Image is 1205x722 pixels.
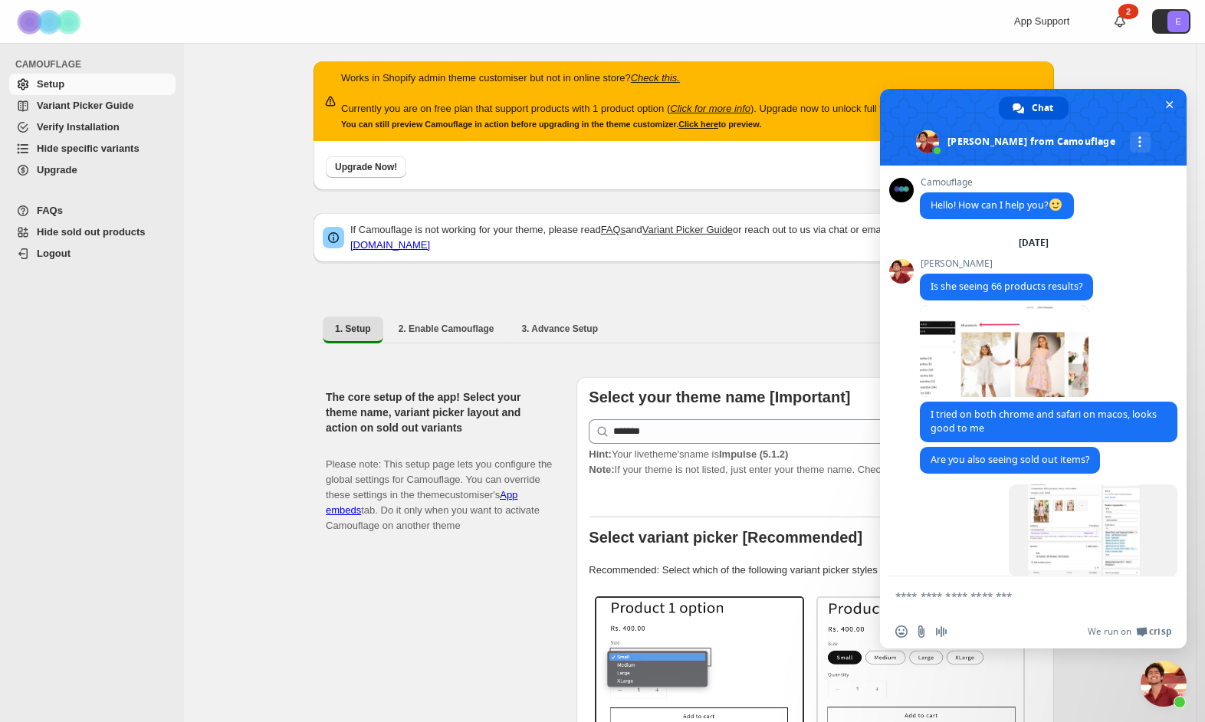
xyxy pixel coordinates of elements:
[678,120,718,129] a: Click here
[670,103,750,114] a: Click for more info
[341,120,761,129] small: You can still preview Camouflage in action before upgrading in the theme customizer. to preview.
[1088,625,1171,638] a: We run onCrisp
[1161,97,1177,113] span: Close chat
[1088,625,1131,638] span: We run on
[37,226,146,238] span: Hide sold out products
[931,199,1063,212] span: Hello! How can I help you?
[601,224,626,235] a: FAQs
[15,58,176,71] span: CAMOUFLAGE
[37,100,133,111] span: Variant Picker Guide
[935,625,947,638] span: Audio message
[589,448,788,460] span: Your live theme's name is
[350,222,1045,253] p: If Camouflage is not working for your theme, please read and or reach out to us via chat or email:
[335,323,371,335] span: 1. Setup
[9,222,176,243] a: Hide sold out products
[931,280,1082,293] span: Is she seeing 66 products results?
[326,389,552,435] h2: The core setup of the app! Select your theme name, variant picker layout and action on sold out v...
[931,408,1157,435] span: I tried on both chrome and safari on macos, looks good to me
[589,389,850,405] b: Select your theme name [Important]
[521,323,598,335] span: 3. Advance Setup
[895,589,1138,603] textarea: Compose your message...
[326,156,406,178] button: Upgrade Now!
[589,448,612,460] strong: Hint:
[719,448,788,460] strong: Impulse (5.1.2)
[9,74,176,95] a: Setup
[341,101,918,117] p: Currently you are on free plan that support products with 1 product option ( ). Upgrade now to un...
[1149,625,1171,638] span: Crisp
[589,447,1042,478] p: If your theme is not listed, just enter your theme name. Check to find your theme name.
[1141,661,1187,707] div: Close chat
[9,200,176,222] a: FAQs
[1118,4,1138,19] div: 2
[931,453,1089,466] span: Are you also seeing sold out items?
[9,243,176,264] a: Logout
[999,97,1069,120] div: Chat
[341,71,918,86] p: Works in Shopify admin theme customiser but not in online store?
[920,258,1093,269] span: [PERSON_NAME]
[589,529,862,546] b: Select variant picker [Recommended]
[895,625,908,638] span: Insert an emoji
[37,78,64,90] span: Setup
[9,95,176,117] a: Variant Picker Guide
[12,1,89,43] img: Camouflage
[326,441,552,533] p: Please note: This setup page lets you configure the global settings for Camouflage. You can overr...
[399,323,494,335] span: 2. Enable Camouflage
[9,159,176,181] a: Upgrade
[37,143,140,154] span: Hide specific variants
[335,161,397,173] span: Upgrade Now!
[1019,238,1049,248] div: [DATE]
[9,117,176,138] a: Verify Installation
[642,224,733,235] a: Variant Picker Guide
[631,72,680,84] a: Check this.
[37,164,77,176] span: Upgrade
[1167,11,1189,32] span: Avatar with initials E
[920,177,1074,188] span: Camouflage
[37,205,63,216] span: FAQs
[1152,9,1190,34] button: Avatar with initials E
[915,625,928,638] span: Send a file
[589,563,1042,578] p: Recommended: Select which of the following variant picker styles match your theme.
[9,138,176,159] a: Hide specific variants
[1014,15,1069,27] span: App Support
[37,121,120,133] span: Verify Installation
[1112,14,1128,29] a: 2
[1032,97,1053,120] span: Chat
[589,464,614,475] strong: Note:
[1175,17,1180,26] text: E
[1130,132,1151,153] div: More channels
[37,248,71,259] span: Logout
